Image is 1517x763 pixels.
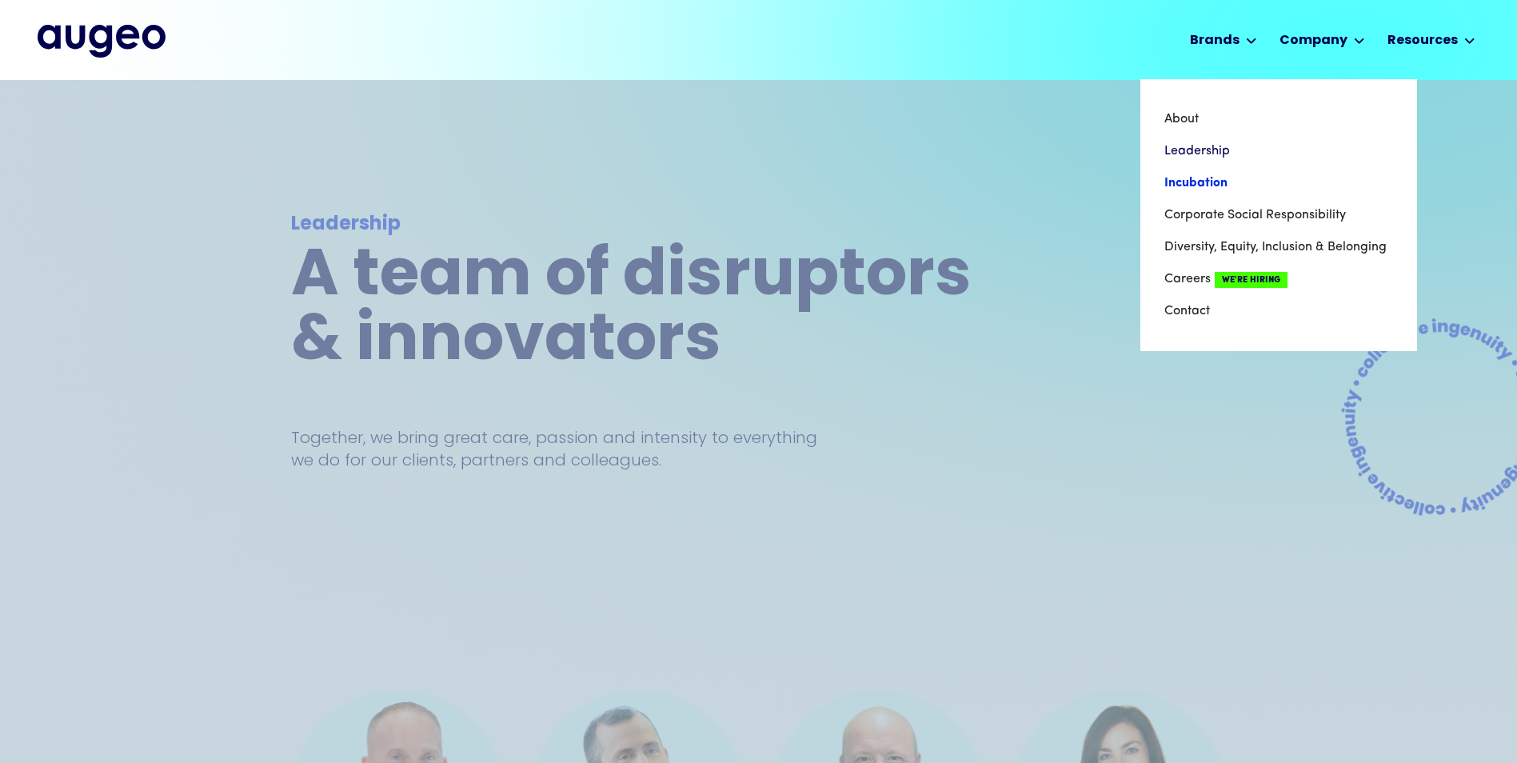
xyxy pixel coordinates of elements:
div: Brands [1190,31,1240,50]
a: About [1164,103,1393,135]
a: Contact [1164,295,1393,327]
a: CareersWe're Hiring [1164,263,1393,295]
a: Corporate Social Responsibility [1164,199,1393,231]
span: We're Hiring [1215,272,1287,288]
a: Leadership [1164,135,1393,167]
a: home [38,25,166,57]
div: Company [1279,31,1347,50]
a: Diversity, Equity, Inclusion & Belonging [1164,231,1393,263]
img: Augeo's full logo in midnight blue. [38,25,166,57]
nav: Company [1140,79,1417,351]
a: Incubation [1164,167,1393,199]
div: Resources [1387,31,1458,50]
